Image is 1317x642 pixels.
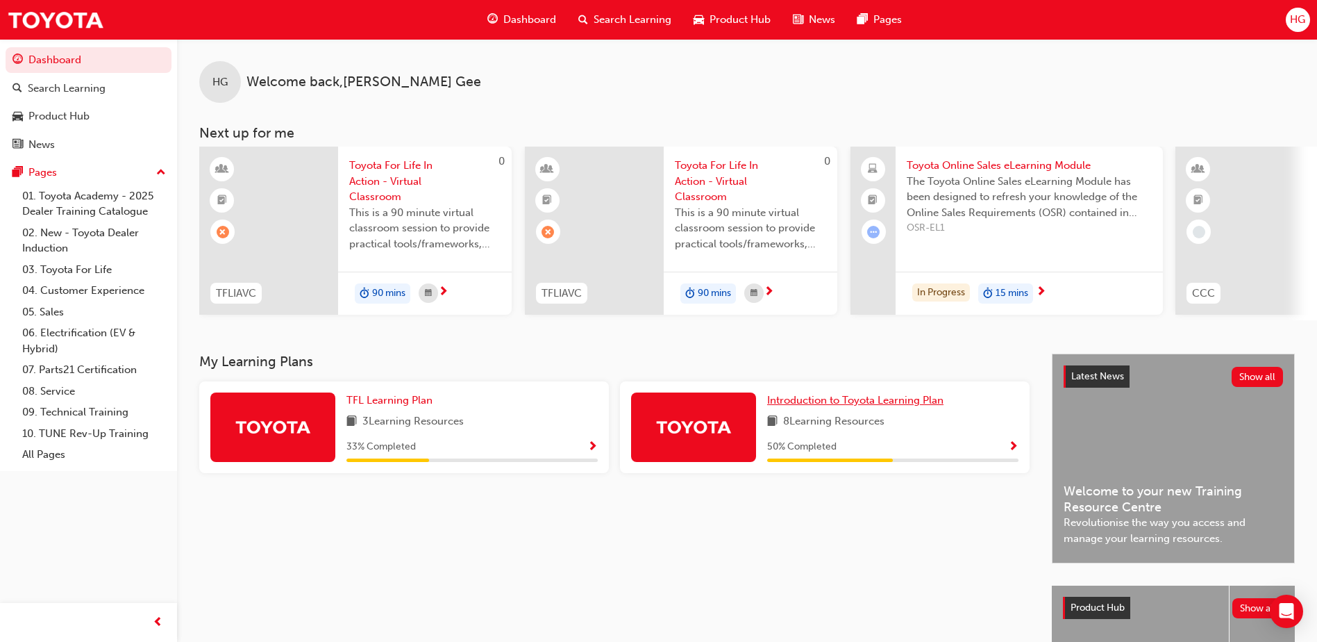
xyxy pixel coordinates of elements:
[212,74,228,90] span: HG
[12,83,22,95] span: search-icon
[17,280,171,302] a: 04. Customer Experience
[1071,370,1124,382] span: Latest News
[235,415,311,439] img: Trak
[764,286,774,299] span: next-icon
[1064,515,1283,546] span: Revolutionise the way you access and manage your learning resources.
[372,286,405,302] span: 90 mins
[17,423,171,445] a: 10. TUNE Rev-Up Training
[907,220,1152,236] span: OSR-EL1
[587,438,598,456] button: Show Progress
[809,12,835,28] span: News
[17,402,171,423] a: 09. Technical Training
[438,286,448,299] span: next-icon
[425,285,432,302] span: calendar-icon
[476,6,567,34] a: guage-iconDashboard
[28,165,57,181] div: Pages
[542,226,554,238] span: learningRecordVerb_ABSENT-icon
[1064,365,1283,388] a: Latest NewsShow all
[1286,8,1310,32] button: HG
[782,6,846,34] a: news-iconNews
[1008,441,1018,454] span: Show Progress
[1052,354,1295,563] a: Latest NewsShow allWelcome to your new Training Resource CentreRevolutionise the way you access a...
[1036,286,1046,299] span: next-icon
[783,413,884,431] span: 8 Learning Resources
[1232,367,1284,387] button: Show all
[177,125,1317,141] h3: Next up for me
[6,160,171,186] button: Pages
[6,44,171,160] button: DashboardSearch LearningProduct HubNews
[767,439,837,455] span: 50 % Completed
[487,11,498,28] span: guage-icon
[6,47,171,73] a: Dashboard
[675,205,826,252] span: This is a 90 minute virtual classroom session to provide practical tools/frameworks, behaviours a...
[698,286,731,302] span: 90 mins
[12,110,23,123] span: car-icon
[28,81,106,97] div: Search Learning
[346,439,416,455] span: 33 % Completed
[346,394,433,406] span: TFL Learning Plan
[542,286,582,302] span: TFLIAVC
[153,614,163,632] span: prev-icon
[17,381,171,402] a: 08. Service
[17,222,171,259] a: 02. New - Toyota Dealer Induction
[996,286,1028,302] span: 15 mins
[587,441,598,454] span: Show Progress
[655,415,732,439] img: Trak
[1071,602,1125,614] span: Product Hub
[867,226,880,238] span: learningRecordVerb_ATTEMPT-icon
[12,139,23,151] span: news-icon
[246,74,481,90] span: Welcome back , [PERSON_NAME] Gee
[498,155,505,167] span: 0
[1290,12,1305,28] span: HG
[199,354,1030,370] h3: My Learning Plans
[12,54,23,67] span: guage-icon
[6,76,171,101] a: Search Learning
[17,259,171,281] a: 03. Toyota For Life
[767,394,943,406] span: Introduction to Toyota Learning Plan
[685,285,695,303] span: duration-icon
[1064,484,1283,515] span: Welcome to your new Training Resource Centre
[156,164,166,182] span: up-icon
[983,285,993,303] span: duration-icon
[793,11,803,28] span: news-icon
[846,6,913,34] a: pages-iconPages
[675,158,826,205] span: Toyota For Life In Action - Virtual Classroom
[217,192,227,210] span: booktick-icon
[907,158,1152,174] span: Toyota Online Sales eLearning Module
[567,6,682,34] a: search-iconSearch Learning
[850,147,1163,315] a: Toyota Online Sales eLearning ModuleThe Toyota Online Sales eLearning Module has been designed to...
[750,285,757,302] span: calendar-icon
[542,192,552,210] span: booktick-icon
[12,167,23,179] span: pages-icon
[1232,598,1284,618] button: Show all
[1193,226,1205,238] span: learningRecordVerb_NONE-icon
[594,12,671,28] span: Search Learning
[216,286,256,302] span: TFLIAVC
[6,104,171,129] a: Product Hub
[360,285,369,303] span: duration-icon
[1063,597,1284,619] a: Product HubShow all
[7,4,104,35] img: Trak
[28,108,90,124] div: Product Hub
[1193,160,1203,179] span: learningResourceType_INSTRUCTOR_LED-icon
[17,302,171,323] a: 05. Sales
[542,160,552,179] span: learningResourceType_INSTRUCTOR_LED-icon
[217,160,227,179] span: learningResourceType_INSTRUCTOR_LED-icon
[767,413,778,431] span: book-icon
[17,444,171,466] a: All Pages
[694,11,704,28] span: car-icon
[503,12,556,28] span: Dashboard
[1270,595,1303,628] div: Open Intercom Messenger
[873,12,902,28] span: Pages
[6,132,171,158] a: News
[1193,192,1203,210] span: booktick-icon
[28,137,55,153] div: News
[346,393,438,409] a: TFL Learning Plan
[525,147,837,315] a: 0TFLIAVCToyota For Life In Action - Virtual ClassroomThis is a 90 minute virtual classroom sessio...
[362,413,464,431] span: 3 Learning Resources
[907,174,1152,221] span: The Toyota Online Sales eLearning Module has been designed to refresh your knowledge of the Onlin...
[710,12,771,28] span: Product Hub
[824,155,830,167] span: 0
